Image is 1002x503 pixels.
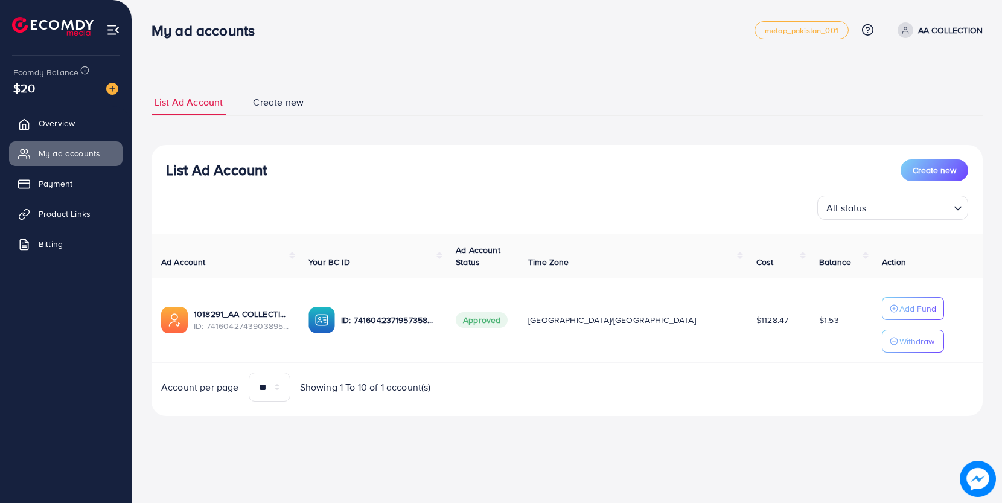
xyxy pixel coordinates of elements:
[39,208,91,220] span: Product Links
[106,83,118,95] img: image
[161,307,188,333] img: ic-ads-acc.e4c84228.svg
[161,380,239,394] span: Account per page
[194,308,289,320] a: 1018291_AA COLLECTION_1726682020318
[9,202,123,226] a: Product Links
[253,95,304,109] span: Create new
[819,256,851,268] span: Balance
[870,197,949,217] input: Search for option
[39,117,75,129] span: Overview
[756,256,774,268] span: Cost
[155,95,223,109] span: List Ad Account
[12,17,94,36] img: logo
[308,307,335,333] img: ic-ba-acc.ded83a64.svg
[194,308,289,333] div: <span class='underline'>1018291_AA COLLECTION_1726682020318</span></br>7416042743903895568
[308,256,350,268] span: Your BC ID
[152,22,264,39] h3: My ad accounts
[819,314,839,326] span: $1.53
[13,66,78,78] span: Ecomdy Balance
[456,244,500,268] span: Ad Account Status
[106,23,120,37] img: menu
[824,199,869,217] span: All status
[882,256,906,268] span: Action
[899,334,934,348] p: Withdraw
[893,22,983,38] a: AA COLLECTION
[39,147,100,159] span: My ad accounts
[39,238,63,250] span: Billing
[341,313,436,327] p: ID: 7416042371957358608
[161,256,206,268] span: Ad Account
[528,256,569,268] span: Time Zone
[528,314,696,326] span: [GEOGRAPHIC_DATA]/[GEOGRAPHIC_DATA]
[901,159,968,181] button: Create new
[9,232,123,256] a: Billing
[456,312,508,328] span: Approved
[817,196,968,220] div: Search for option
[39,178,72,190] span: Payment
[9,111,123,135] a: Overview
[194,320,289,332] span: ID: 7416042743903895568
[882,330,944,353] button: Withdraw
[882,297,944,320] button: Add Fund
[9,171,123,196] a: Payment
[918,23,983,37] p: AA COLLECTION
[13,79,35,97] span: $20
[913,164,956,176] span: Create new
[166,161,267,179] h3: List Ad Account
[960,461,996,497] img: image
[9,141,123,165] a: My ad accounts
[756,314,788,326] span: $1128.47
[765,27,838,34] span: metap_pakistan_001
[755,21,849,39] a: metap_pakistan_001
[899,301,936,316] p: Add Fund
[300,380,431,394] span: Showing 1 To 10 of 1 account(s)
